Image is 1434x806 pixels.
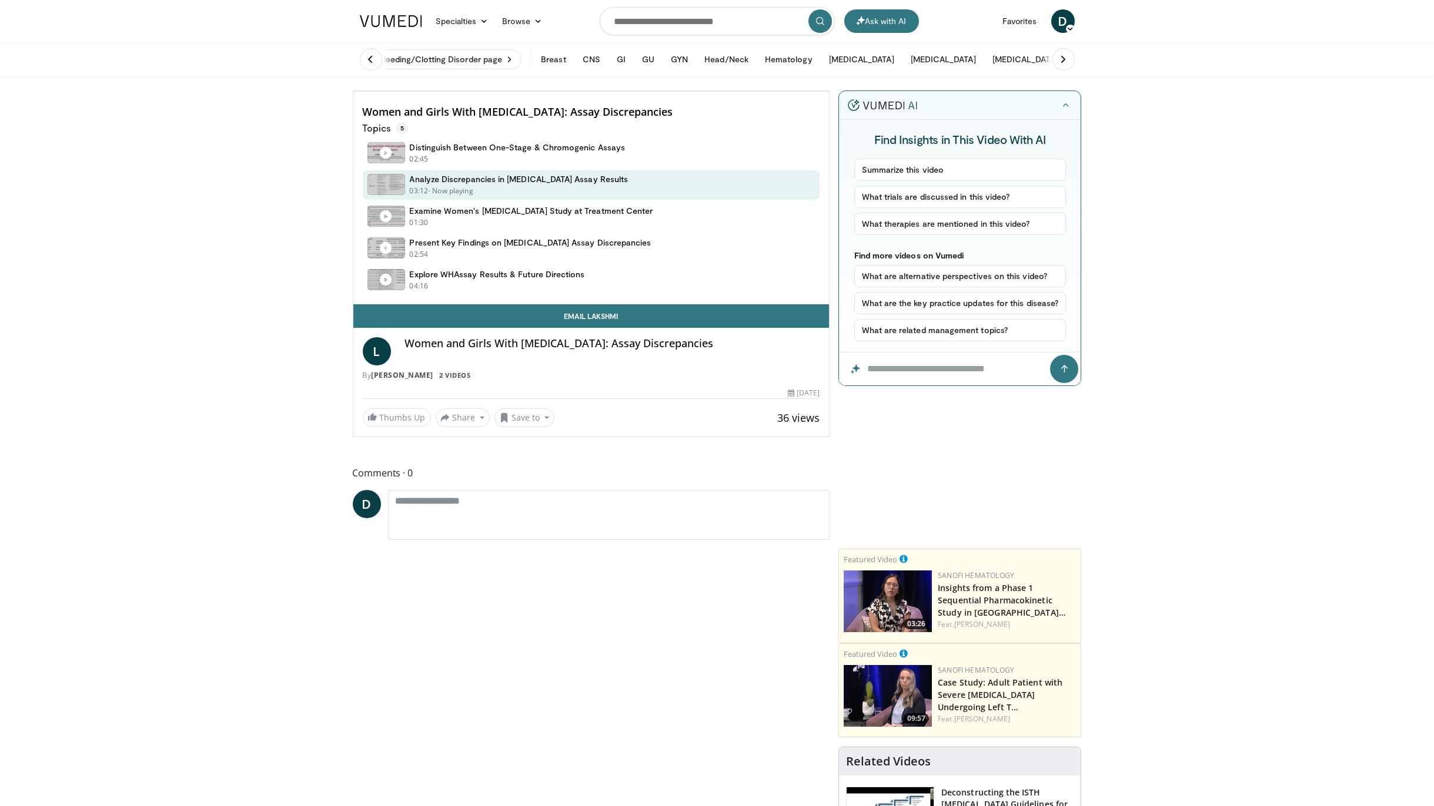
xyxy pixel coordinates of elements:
[410,154,429,164] p: 02:45
[904,619,929,629] span: 03:26
[697,48,756,71] button: Head/Neck
[985,48,1065,71] button: [MEDICAL_DATA]
[360,15,422,27] img: VuMedi Logo
[428,186,473,196] p: - Now playing
[822,48,901,71] button: [MEDICAL_DATA]
[777,411,820,425] span: 36 views
[995,9,1044,33] a: Favorites
[854,292,1067,314] button: What are the key practice updates for this disease?
[872,395,1048,542] iframe: Advertisement
[635,48,661,71] button: GU
[844,665,932,727] img: 9bb8e921-2ce4-47af-9b13-3720f1061bf9.png.150x105_q85_crop-smart_upscale.png
[954,619,1010,629] a: [PERSON_NAME]
[353,465,830,481] span: Comments 0
[844,570,932,632] img: a82417f2-eb2d-47cb-881f-e43c4e05e3ae.png.150x105_q85_crop-smart_upscale.png
[363,106,820,119] h4: Women and Girls With [MEDICAL_DATA]: Assay Discrepancies
[854,159,1067,181] button: Summarize this video
[436,408,490,427] button: Share
[494,408,554,427] button: Save to
[410,237,651,248] h4: Present Key Findings on [MEDICAL_DATA] Assay Discrepancies
[854,265,1067,287] button: What are alternative perspectives on this video?
[854,319,1067,341] button: What are related management topics?
[844,9,919,33] button: Ask with AI
[353,490,381,518] a: D
[938,677,1062,713] a: Case Study: Adult Patient with Severe [MEDICAL_DATA] Undergoing Left T…
[495,9,549,33] a: Browse
[410,269,585,280] h4: Explore WHAssay Results & Future Directions
[600,7,835,35] input: Search topics, interventions
[1051,9,1075,33] a: D
[534,48,573,71] button: Breast
[372,370,434,380] a: [PERSON_NAME]
[436,370,474,380] a: 2 Videos
[846,754,931,768] h4: Related Videos
[938,714,1076,724] div: Feat.
[363,370,820,381] div: By
[904,48,983,71] button: [MEDICAL_DATA]
[938,570,1014,580] a: Sanofi Hematology
[363,337,391,365] a: L
[353,49,522,69] a: Visit Bleeding/Clotting Disorder page
[844,570,932,632] a: 03:26
[353,304,830,328] a: Email Lakshmi
[576,48,607,71] button: CNS
[664,48,695,71] button: GYN
[839,352,1081,385] input: Question for the AI
[410,217,429,228] p: 01:30
[410,206,653,216] h4: Examine Women's [MEDICAL_DATA] Study at Treatment Center
[854,250,1067,260] p: Find more videos on Vumedi
[429,9,496,33] a: Specialties
[353,91,830,92] video-js: Video Player
[854,213,1067,235] button: What therapies are mentioned in this video?
[844,554,897,565] small: Featured Video
[396,122,409,134] span: 5
[854,186,1067,208] button: What trials are discussed in this video?
[904,713,929,724] span: 09:57
[844,665,932,727] a: 09:57
[848,99,917,111] img: vumedi-ai-logo.v2.svg
[758,48,820,71] button: Hematology
[410,249,429,260] p: 02:54
[410,142,626,153] h4: Distinguish Between One-Stage & Chromogenic Assays
[410,281,429,291] p: 04:16
[938,619,1076,630] div: Feat.
[854,132,1067,147] h4: Find Insights in This Video With AI
[363,122,409,134] p: Topics
[610,48,633,71] button: GI
[938,665,1014,675] a: Sanofi Hematology
[954,714,1010,724] a: [PERSON_NAME]
[405,337,820,350] h4: Women and Girls With [MEDICAL_DATA]: Assay Discrepancies
[363,408,431,426] a: Thumbs Up
[410,174,629,184] h4: Analyze Discrepancies in [MEDICAL_DATA] Assay Results
[410,186,429,196] p: 03:12
[788,388,820,398] div: [DATE]
[938,582,1066,618] a: Insights from a Phase 1 Sequential Pharmacokinetic Study in [GEOGRAPHIC_DATA]…
[844,649,897,659] small: Featured Video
